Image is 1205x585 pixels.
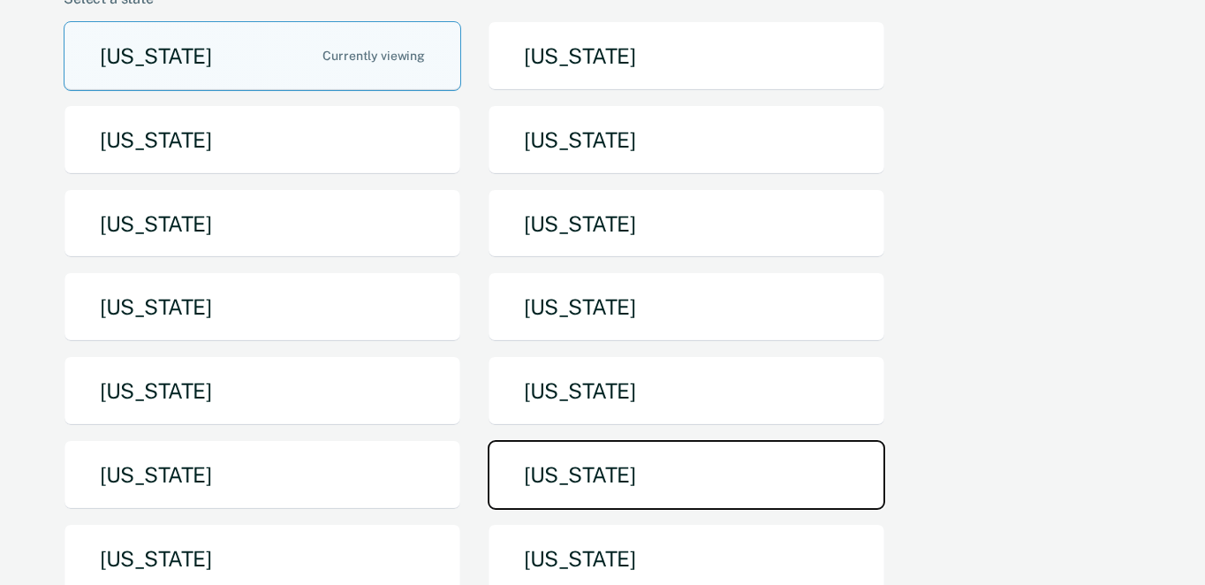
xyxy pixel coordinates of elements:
button: [US_STATE] [488,189,885,259]
button: [US_STATE] [64,356,461,426]
button: [US_STATE] [488,440,885,510]
button: [US_STATE] [488,356,885,426]
button: [US_STATE] [488,105,885,175]
button: [US_STATE] [488,21,885,91]
button: [US_STATE] [64,21,461,91]
button: [US_STATE] [488,272,885,342]
button: [US_STATE] [64,272,461,342]
button: [US_STATE] [64,105,461,175]
button: [US_STATE] [64,440,461,510]
button: [US_STATE] [64,189,461,259]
